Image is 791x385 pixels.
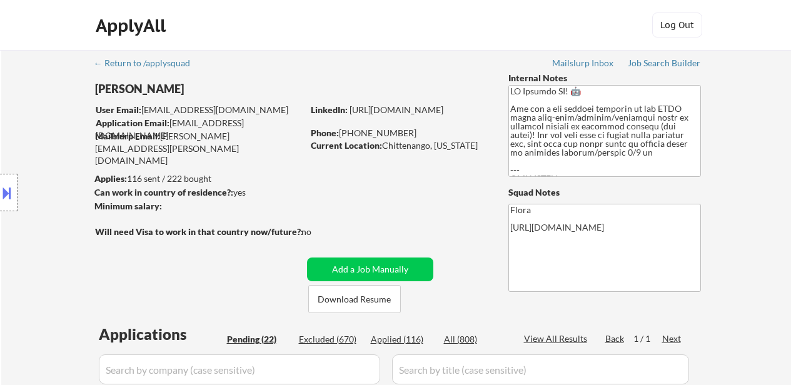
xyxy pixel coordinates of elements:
[662,332,682,345] div: Next
[552,58,615,71] a: Mailslurp Inbox
[508,186,701,199] div: Squad Notes
[605,332,625,345] div: Back
[311,139,488,152] div: Chittenango, [US_STATE]
[628,59,701,67] div: Job Search Builder
[311,140,382,151] strong: Current Location:
[99,327,223,342] div: Applications
[94,58,202,71] a: ← Return to /applysquad
[99,354,380,384] input: Search by company (case sensitive)
[299,333,361,346] div: Excluded (670)
[444,333,506,346] div: All (808)
[508,72,701,84] div: Internal Notes
[227,333,290,346] div: Pending (22)
[308,285,401,313] button: Download Resume
[96,15,169,36] div: ApplyAll
[633,332,662,345] div: 1 / 1
[307,257,433,281] button: Add a Job Manually
[552,59,615,67] div: Mailslurp Inbox
[652,12,702,37] button: Log Out
[524,332,591,345] div: View All Results
[301,226,337,238] div: no
[311,104,348,115] strong: LinkedIn:
[94,59,202,67] div: ← Return to /applysquad
[371,333,433,346] div: Applied (116)
[311,127,339,138] strong: Phone:
[350,104,443,115] a: [URL][DOMAIN_NAME]
[628,58,701,71] a: Job Search Builder
[311,127,488,139] div: [PHONE_NUMBER]
[392,354,689,384] input: Search by title (case sensitive)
